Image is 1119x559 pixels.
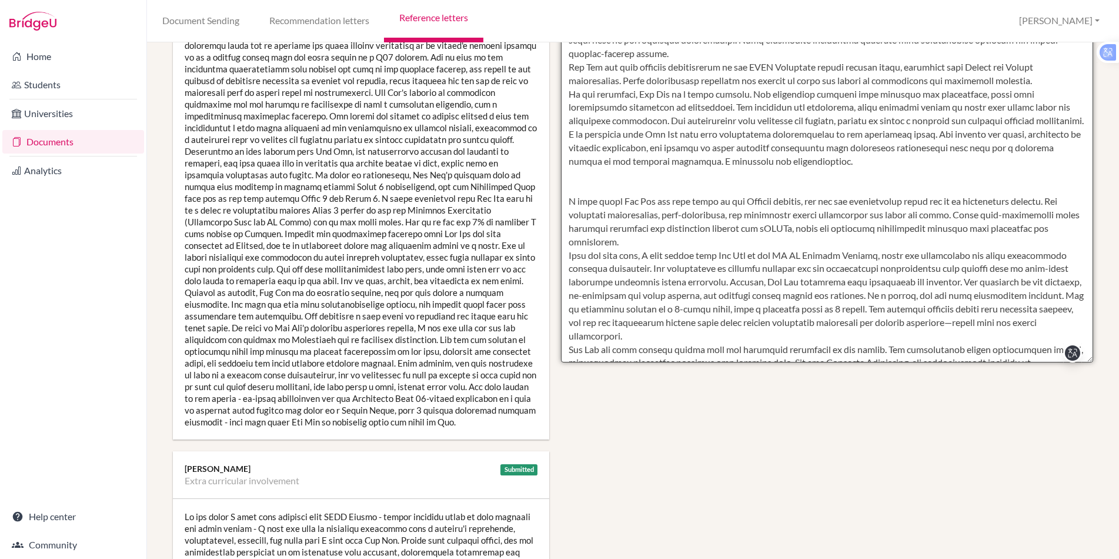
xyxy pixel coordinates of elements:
[2,159,144,182] a: Analytics
[185,475,299,487] li: Extra curricular involvement
[1014,10,1105,32] button: [PERSON_NAME]
[2,533,144,557] a: Community
[2,505,144,528] a: Help center
[2,45,144,68] a: Home
[2,73,144,97] a: Students
[2,130,144,154] a: Documents
[2,102,144,125] a: Universities
[9,12,56,31] img: Bridge-U
[185,463,537,475] div: [PERSON_NAME]
[500,464,538,475] div: Submitted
